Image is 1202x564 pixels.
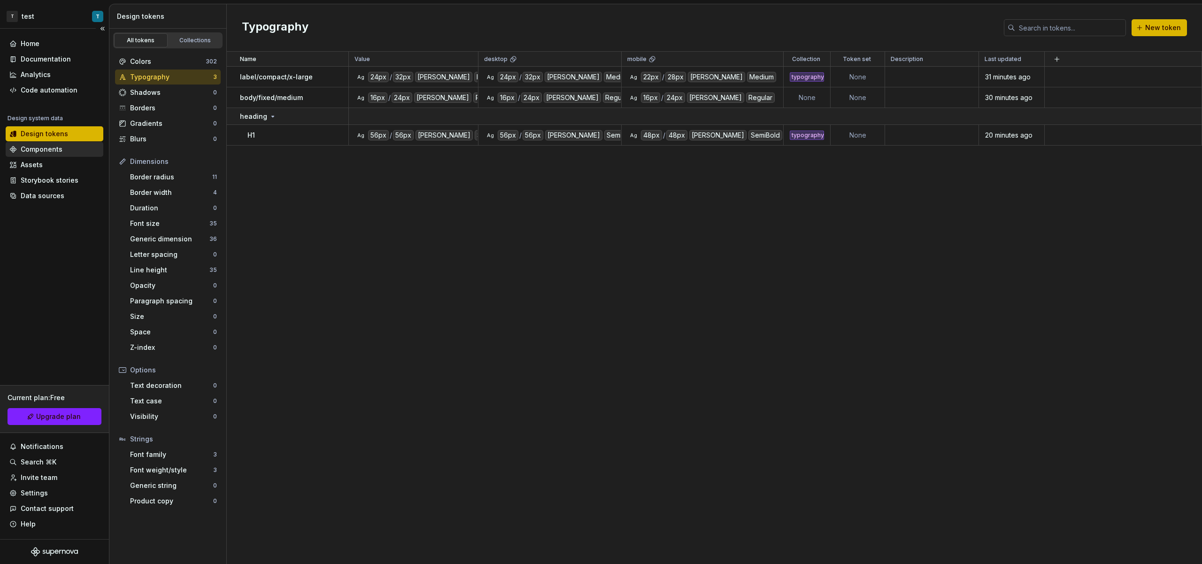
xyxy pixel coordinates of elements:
a: Generic string0 [126,478,221,493]
div: 3 [213,466,217,474]
div: 30 minutes ago [979,93,1044,102]
div: Ag [630,73,637,81]
div: 24px [664,93,685,103]
div: Shadows [130,88,213,97]
div: 3 [213,73,217,81]
div: Text decoration [130,381,213,390]
div: Visibility [130,412,213,421]
div: / [388,93,391,103]
div: / [518,93,520,103]
div: Regular [603,93,632,103]
div: Design tokens [117,12,223,21]
div: Design system data [8,115,63,122]
div: Medium [474,72,503,82]
a: Code automation [6,83,103,98]
div: [PERSON_NAME] [688,72,745,82]
a: Font size35 [126,216,221,231]
button: TtestT [2,6,107,26]
div: Generic dimension [130,234,209,244]
div: Ag [630,131,637,139]
a: Border radius11 [126,170,221,185]
div: Borders [130,103,213,113]
a: Duration0 [126,201,221,216]
p: desktop [484,55,508,63]
a: Blurs0 [115,131,221,147]
a: Colors302 [115,54,221,69]
p: mobile [627,55,647,63]
div: Search ⌘K [21,457,56,467]
div: 0 [213,89,217,96]
a: Typography3 [115,70,221,85]
a: Documentation [6,52,103,67]
div: Text case [130,396,213,406]
a: Line height35 [126,263,221,278]
div: 22px [641,72,661,82]
a: Data sources [6,188,103,203]
div: Documentation [21,54,71,64]
a: Analytics [6,67,103,82]
div: 302 [206,58,217,65]
div: Regular [746,93,775,103]
div: 0 [213,413,217,420]
div: 0 [213,344,217,351]
div: 56px [368,130,389,140]
div: Opacity [130,281,213,290]
div: Components [21,145,62,154]
div: 35 [209,220,217,227]
div: 35 [209,266,217,274]
button: Collapse sidebar [96,22,109,35]
p: Collection [792,55,820,63]
a: Product copy0 [126,494,221,509]
div: 24px [521,93,542,103]
p: Value [354,55,370,63]
a: Borders0 [115,100,221,116]
div: Home [21,39,39,48]
div: Ag [357,94,364,101]
div: Ag [630,94,637,101]
div: Ag [357,73,364,81]
div: Contact support [21,504,74,513]
div: SemiBold [604,130,638,140]
div: 20 minutes ago [979,131,1044,140]
div: 48px [666,130,687,140]
div: 32px [523,72,543,82]
div: typography [790,72,824,82]
div: Strings [130,434,217,444]
div: Ag [486,73,494,81]
div: 11 [212,173,217,181]
a: Text decoration0 [126,378,221,393]
div: Size [130,312,213,321]
td: None [831,67,885,87]
div: [PERSON_NAME] [687,93,744,103]
div: 0 [213,104,217,112]
div: [PERSON_NAME] [415,72,472,82]
div: Collections [172,37,219,44]
div: / [663,130,665,140]
a: Border width4 [126,185,221,200]
div: Storybook stories [21,176,78,185]
div: 36 [209,235,217,243]
button: Help [6,517,103,532]
div: Design tokens [21,129,68,139]
div: 16px [368,93,387,103]
div: 16px [641,93,660,103]
a: Shadows0 [115,85,221,100]
div: Medium [604,72,633,82]
div: Notifications [21,442,63,451]
input: Search in tokens... [1015,19,1126,36]
span: Upgrade plan [36,412,81,421]
div: Options [130,365,217,375]
div: Regular [473,93,502,103]
a: Components [6,142,103,157]
button: Notifications [6,439,103,454]
div: / [390,72,392,82]
a: Space0 [126,324,221,340]
div: 3 [213,451,217,458]
div: 0 [213,204,217,212]
div: Code automation [21,85,77,95]
div: Current plan : Free [8,393,101,402]
div: / [519,72,522,82]
h2: Typography [242,19,308,36]
div: Duration [130,203,213,213]
p: Name [240,55,256,63]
